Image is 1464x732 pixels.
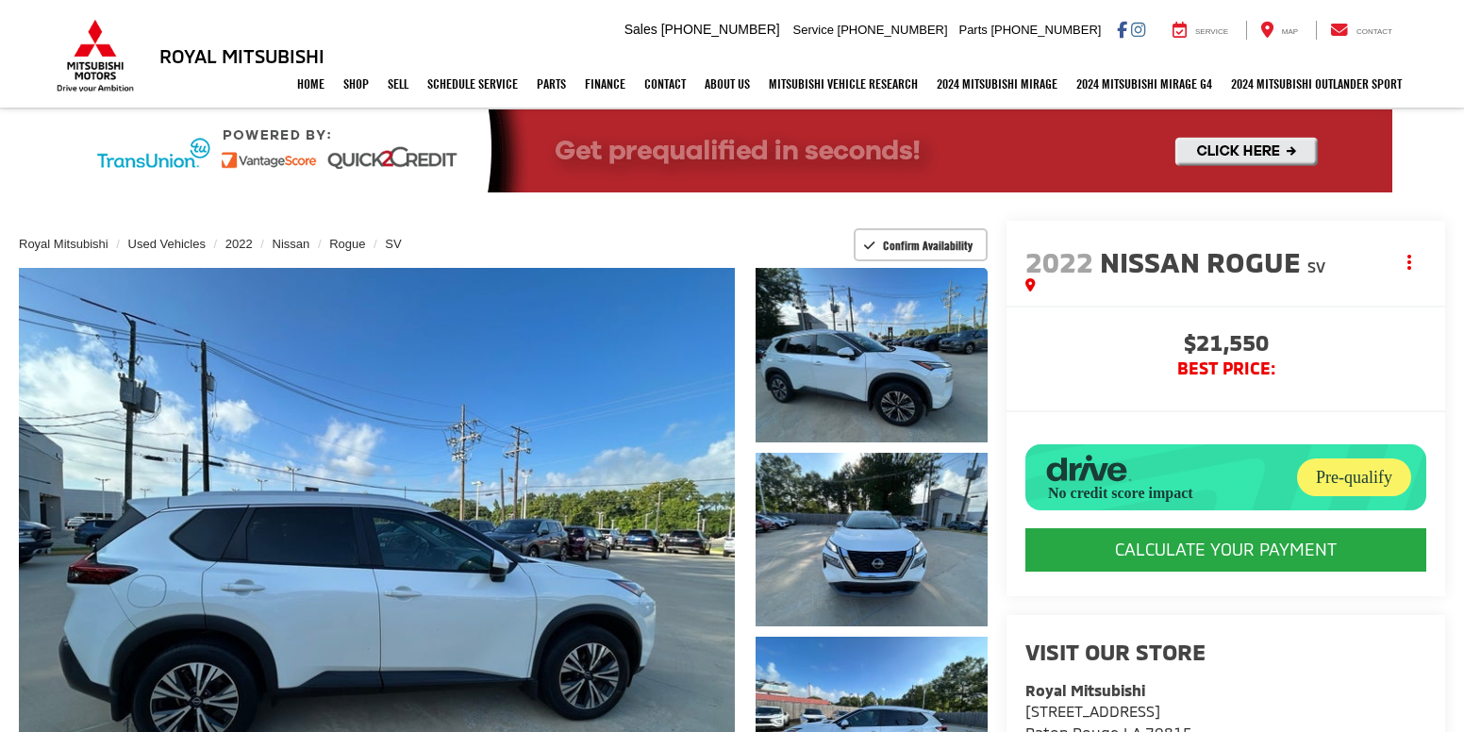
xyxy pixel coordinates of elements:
img: 2022 Nissan Rogue SV [753,266,990,444]
span: $21,550 [1025,331,1426,359]
a: 2024 Mitsubishi Outlander SPORT [1222,60,1411,108]
a: Schedule Service: Opens in a new tab [418,60,527,108]
a: Contact [1316,21,1406,40]
img: Mitsubishi [53,19,138,92]
a: Expand Photo 1 [756,268,988,442]
a: Nissan [273,237,310,251]
span: Parts [958,23,987,37]
a: Expand Photo 2 [756,453,988,627]
a: 2024 Mitsubishi Mirage G4 [1067,60,1222,108]
a: Facebook: Click to visit our Facebook page [1117,22,1127,37]
a: Service [1158,21,1242,40]
span: Confirm Availability [883,238,973,253]
a: Sell [378,60,418,108]
span: [PHONE_NUMBER] [661,22,780,37]
a: Mitsubishi Vehicle Research [759,60,927,108]
a: About Us [695,60,759,108]
a: Used Vehicles [128,237,206,251]
a: Map [1246,21,1312,40]
strong: Royal Mitsubishi [1025,681,1145,699]
span: 2022 [1025,244,1093,278]
span: SV [1307,258,1325,275]
span: [STREET_ADDRESS] [1025,702,1160,720]
span: [PHONE_NUMBER] [838,23,948,37]
span: Sales [624,22,657,37]
a: Contact [635,60,695,108]
a: Instagram: Click to visit our Instagram page [1131,22,1145,37]
a: Home [288,60,334,108]
a: SV [385,237,401,251]
a: Parts: Opens in a new tab [527,60,575,108]
h3: Royal Mitsubishi [159,45,324,66]
h2: Visit our Store [1025,640,1426,664]
: CALCULATE YOUR PAYMENT [1025,528,1426,572]
span: Contact [1356,27,1392,36]
a: Finance [575,60,635,108]
span: [PHONE_NUMBER] [990,23,1101,37]
span: Service [793,23,834,37]
span: Service [1195,27,1228,36]
button: Confirm Availability [854,228,989,261]
a: 2022 [225,237,253,251]
button: Actions [1393,245,1426,278]
a: 2024 Mitsubishi Mirage [927,60,1067,108]
img: Quick2Credit [72,109,1392,192]
span: BEST PRICE: [1025,359,1426,378]
span: Map [1282,27,1298,36]
a: Rogue [329,237,365,251]
a: Royal Mitsubishi [19,237,108,251]
span: dropdown dots [1407,255,1411,270]
span: Nissan Rogue [1100,244,1307,278]
img: 2022 Nissan Rogue SV [753,450,990,628]
a: Shop [334,60,378,108]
